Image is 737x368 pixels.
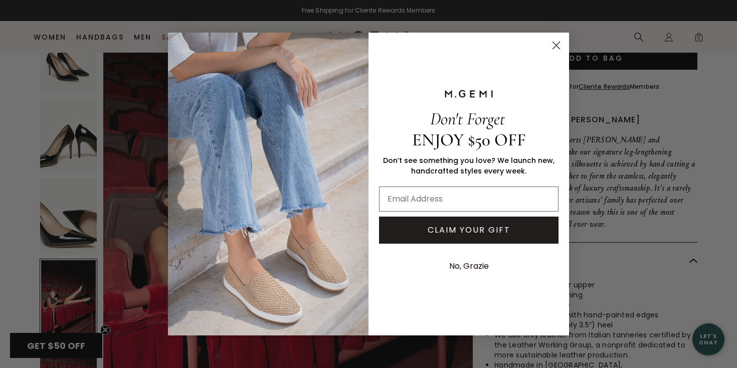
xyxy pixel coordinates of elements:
span: ENJOY $50 OFF [412,129,526,150]
button: CLAIM YOUR GIFT [379,217,559,244]
button: No, Grazie [444,254,494,279]
button: Close dialog [547,37,565,54]
span: Don’t see something you love? We launch new, handcrafted styles every week. [383,155,555,176]
input: Email Address [379,187,559,212]
img: M.GEMI [444,89,494,98]
img: M.Gemi [168,33,368,335]
span: Don't Forget [430,108,505,129]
